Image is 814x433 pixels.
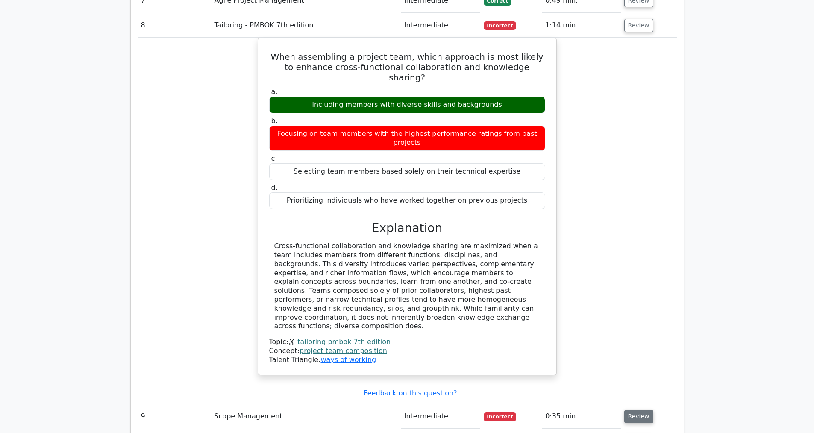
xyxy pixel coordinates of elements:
[138,13,211,38] td: 8
[320,356,376,364] a: ways of working
[624,19,653,32] button: Review
[271,154,277,162] span: c.
[268,52,546,82] h5: When assembling a project team, which approach is most likely to enhance cross-functional collabo...
[271,117,278,125] span: b.
[542,13,620,38] td: 1:14 min.
[542,404,620,429] td: 0:35 min.
[624,410,653,423] button: Review
[271,88,278,96] span: a.
[269,338,545,364] div: Talent Triangle:
[269,192,545,209] div: Prioritizing individuals who have worked together on previous projects
[211,13,400,38] td: Tailoring - PMBOK 7th edition
[274,242,540,331] div: Cross-functional collaboration and knowledge sharing are maximized when a team includes members f...
[364,389,457,397] a: Feedback on this question?
[138,404,211,429] td: 9
[269,126,545,151] div: Focusing on team members with the highest performance ratings from past projects
[401,404,480,429] td: Intermediate
[484,412,517,421] span: Incorrect
[271,183,278,191] span: d.
[274,221,540,236] h3: Explanation
[269,97,545,113] div: Including members with diverse skills and backgrounds
[269,347,545,356] div: Concept:
[269,163,545,180] div: Selecting team members based solely on their technical expertise
[297,338,391,346] a: tailoring pmbok 7th edition
[300,347,387,355] a: project team composition
[211,404,400,429] td: Scope Management
[401,13,480,38] td: Intermediate
[484,21,517,30] span: Incorrect
[269,338,545,347] div: Topic:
